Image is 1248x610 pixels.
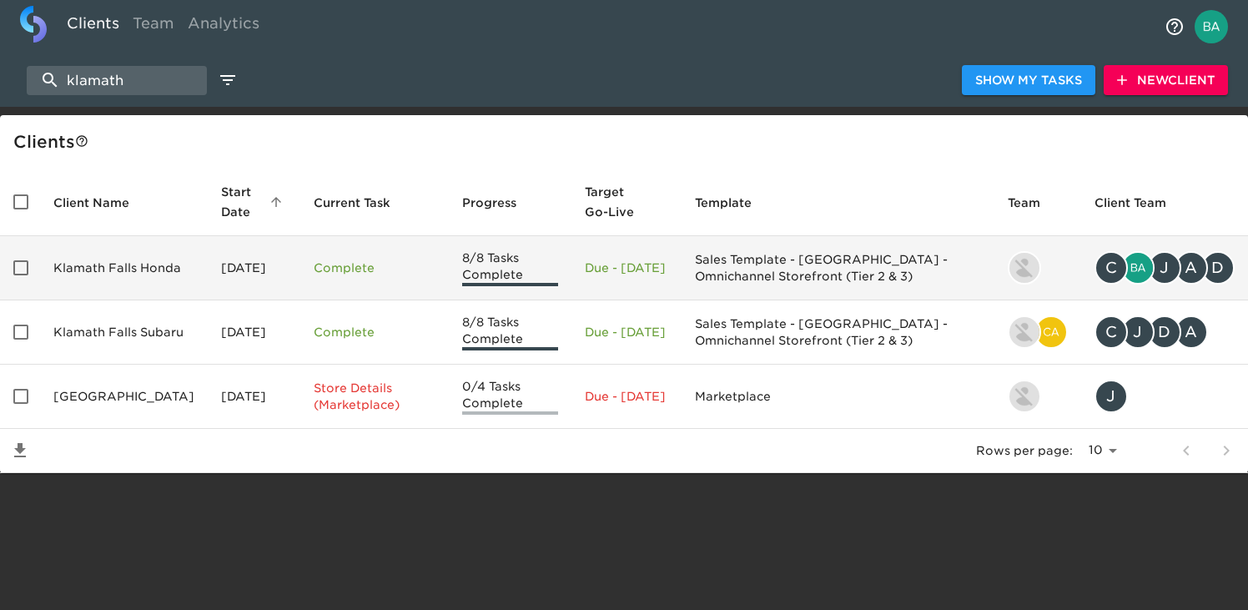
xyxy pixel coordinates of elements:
[1008,251,1068,285] div: ryan.tamanini@roadster.com
[1104,65,1228,96] button: NewClient
[449,300,571,365] td: 8/8 Tasks Complete
[40,365,208,429] td: [GEOGRAPHIC_DATA]
[975,70,1082,91] span: Show My Tasks
[1123,253,1153,283] img: bailey.rubin@cdk.com
[585,260,668,276] p: Due - [DATE]
[682,365,994,429] td: Marketplace
[1148,251,1181,285] div: J
[314,193,390,213] span: This is the next Task in this Hub that should be completed
[40,300,208,365] td: Klamath Falls Subaru
[1121,315,1155,349] div: J
[449,365,571,429] td: 0/4 Tasks Complete
[314,324,435,340] p: Complete
[585,182,647,222] span: Calculated based on the start date and the duration of all Tasks contained in this Hub.
[1095,251,1235,285] div: chris.mccarthy@cdk.com, bailey.rubin@cdk.com, justin@timeauto.com, Andrew@timeauto.com, Derek.and...
[1008,315,1068,349] div: ryan.tamanini@roadster.com, catherine.manisharaj@cdk.com
[1009,253,1039,283] img: ryan.tamanini@roadster.com
[1095,380,1235,413] div: justin@timeauto.com
[462,193,538,213] span: Progress
[1175,251,1208,285] div: A
[1008,380,1068,413] div: ryan.tamanini@roadster.com
[449,236,571,300] td: 8/8 Tasks Complete
[40,236,208,300] td: Klamath Falls Honda
[314,193,412,213] span: Current Task
[585,324,668,340] p: Due - [DATE]
[682,236,994,300] td: Sales Template - [GEOGRAPHIC_DATA] - Omnichannel Storefront (Tier 2 & 3)
[221,182,287,222] span: Start Date
[1201,251,1235,285] div: D
[695,193,773,213] span: Template
[1036,317,1066,347] img: catherine.manisharaj@cdk.com
[126,6,181,47] a: Team
[1117,70,1215,91] span: New Client
[13,129,1241,155] div: Client s
[208,300,300,365] td: [DATE]
[60,6,126,47] a: Clients
[20,6,47,43] img: logo
[314,380,435,413] p: Store Details (Marketplace)
[314,260,435,276] p: Complete
[1008,193,1062,213] span: Team
[1095,251,1128,285] div: C
[1095,315,1235,349] div: chris.mccarthy@cdk.com, justin@timeauto.com, Derek.andrade@cdk.com, Andrew@timeauto.com
[1148,315,1181,349] div: D
[208,236,300,300] td: [DATE]
[214,66,242,94] button: edit
[585,388,668,405] p: Due - [DATE]
[1095,315,1128,349] div: C
[181,6,266,47] a: Analytics
[1009,381,1039,411] img: ryan.tamanini@roadster.com
[53,193,151,213] span: Client Name
[1155,7,1195,47] button: notifications
[27,66,207,95] input: search
[962,65,1095,96] button: Show My Tasks
[1095,380,1128,413] div: J
[682,300,994,365] td: Sales Template - [GEOGRAPHIC_DATA] - Omnichannel Storefront (Tier 2 & 3)
[1195,10,1228,43] img: Profile
[1175,315,1208,349] div: A
[1095,193,1188,213] span: Client Team
[1079,438,1123,463] select: rows per page
[1009,317,1039,347] img: ryan.tamanini@roadster.com
[976,442,1073,459] p: Rows per page:
[208,365,300,429] td: [DATE]
[585,182,668,222] span: Target Go-Live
